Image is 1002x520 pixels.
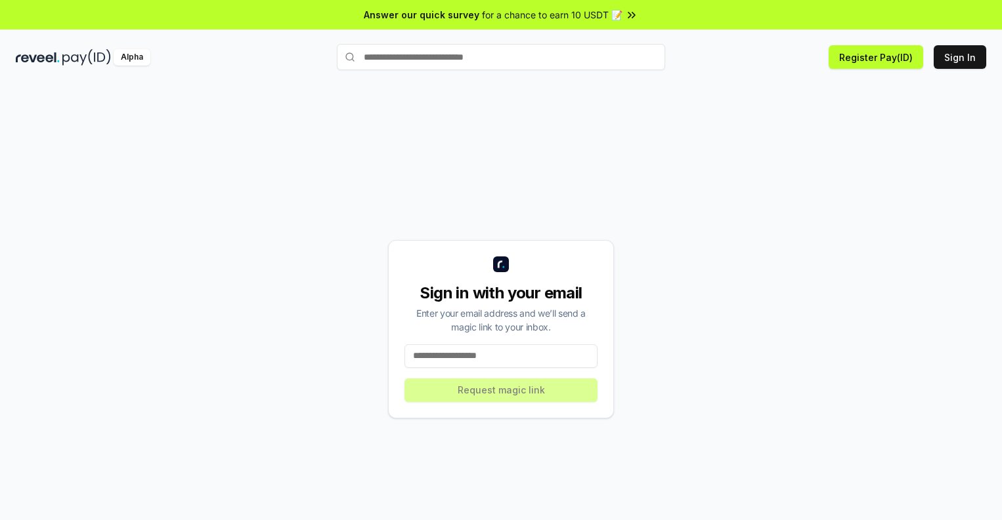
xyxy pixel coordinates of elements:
div: Sign in with your email [404,283,598,304]
button: Register Pay(ID) [829,45,923,69]
div: Alpha [114,49,150,66]
span: Answer our quick survey [364,8,479,22]
span: for a chance to earn 10 USDT 📝 [482,8,622,22]
img: reveel_dark [16,49,60,66]
img: logo_small [493,256,509,272]
img: pay_id [62,49,111,66]
div: Enter your email address and we’ll send a magic link to your inbox. [404,306,598,334]
button: Sign In [934,45,986,69]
